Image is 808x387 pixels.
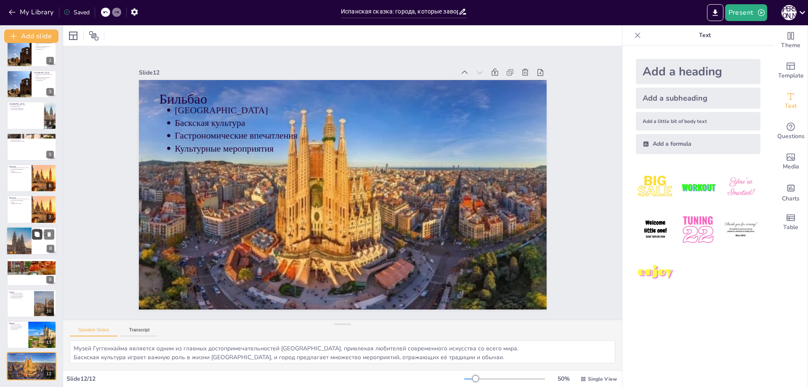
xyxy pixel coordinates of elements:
[7,101,56,129] div: 4
[11,139,54,141] p: Традиционная кухня
[11,172,29,173] p: Традиционная паэлья
[34,72,54,74] p: [GEOGRAPHIC_DATA]
[9,103,42,105] p: [GEOGRAPHIC_DATA]
[781,4,797,21] button: К [PERSON_NAME]
[11,202,29,203] p: Пляжи
[46,151,54,158] div: 5
[11,107,41,109] p: Культурные мероприятия
[66,375,464,383] div: Slide 12 / 12
[11,297,32,299] p: Прогулки по улочкам
[11,203,29,205] p: Традиционная паэлья
[36,234,55,236] p: Прогулки по Альбайсину
[11,355,54,357] p: [GEOGRAPHIC_DATA]
[783,223,798,232] span: Table
[7,39,56,67] div: 2
[778,71,804,80] span: Template
[11,328,41,330] p: Ночная жизнь
[774,116,808,147] div: Get real-time input from your audience
[721,210,760,249] img: 6.jpeg
[9,262,53,264] p: Сан-[PERSON_NAME]
[636,168,675,207] img: 1.jpeg
[357,30,442,376] p: Баскская культура
[9,322,42,325] p: Малага
[9,197,29,199] p: Валенсия
[11,109,41,111] p: Архитектура и памятники
[46,88,54,96] div: 3
[774,86,808,116] div: Add text boxes
[44,229,54,239] button: Delete Slide
[725,4,767,21] button: Present
[785,101,797,111] span: Text
[46,214,54,221] div: 7
[36,45,54,47] p: Барселона славится пляжами
[783,162,799,171] span: Media
[121,327,158,336] button: Transcript
[6,5,57,19] button: My Library
[36,230,55,231] p: Альгамбра
[9,353,54,356] p: Бильбао
[11,264,54,266] p: Гастрономия
[781,41,800,50] span: Theme
[46,276,54,283] div: 9
[636,112,760,131] div: Add a little bit of body text
[369,32,455,379] p: [GEOGRAPHIC_DATA]
[32,229,42,239] button: Duplicate Slide
[46,120,54,127] div: 4
[44,339,54,346] div: 11
[36,77,54,78] p: Барселона славится пляжами
[7,258,56,286] div: 9
[678,168,718,207] img: 2.jpeg
[11,198,29,200] p: Архитектура [GEOGRAPHIC_DATA]
[644,25,765,45] p: Text
[89,31,99,41] span: Position
[636,210,675,249] img: 4.jpeg
[11,294,32,296] p: Архитектурные шедевры
[588,376,617,382] span: Single View
[636,59,760,84] div: Add a heading
[553,375,574,383] div: 50 %
[9,165,29,168] p: Валенсия
[781,5,797,20] div: К [PERSON_NAME]
[332,24,417,371] p: Культурные мероприятия
[36,48,54,50] p: Местная кухня
[9,291,32,293] p: Толедо
[782,194,800,203] span: Charts
[11,168,29,170] p: Культурные мероприятия
[774,56,808,86] div: Add ready made slides
[66,29,80,43] div: Layout
[34,228,54,230] p: Гранада
[6,227,57,255] div: 8
[774,207,808,238] div: Add a table
[774,25,808,56] div: Change the overall theme
[11,170,29,172] p: Пляжи
[11,327,41,328] p: Музеи и гастрономия
[46,182,54,189] div: 6
[707,4,723,21] button: Export to PowerPoint
[11,137,54,139] p: [PERSON_NAME]
[44,370,54,378] div: 12
[11,167,29,169] p: Архитектура [GEOGRAPHIC_DATA]
[47,245,54,252] div: 8
[11,104,41,106] p: Музеи [GEOGRAPHIC_DATA]
[636,134,760,154] div: Add a formula
[9,134,54,136] p: Севилья
[70,327,117,336] button: Speaker Notes
[11,357,54,358] p: Баскская культура
[36,231,55,233] p: Живописные улочки
[774,147,808,177] div: Add images, graphics, shapes or video
[7,133,56,161] div: 5
[11,267,54,269] p: Прогулки по набережной
[11,325,41,327] p: Культурные памятники
[11,136,54,137] p: Исторический центр
[44,307,54,315] div: 10
[423,5,497,317] div: Slide 12
[11,292,32,294] p: Историческое наследие
[774,177,808,207] div: Add charts and graphs
[11,266,54,267] p: Мероприятия и фестивали
[36,47,54,48] p: Ночная жизнь города
[46,57,54,64] div: 2
[341,5,458,18] input: Insert title
[11,360,54,361] p: Культурные мероприятия
[36,73,54,76] p: Барселона известна архитектурой Гауди
[721,168,760,207] img: 3.jpeg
